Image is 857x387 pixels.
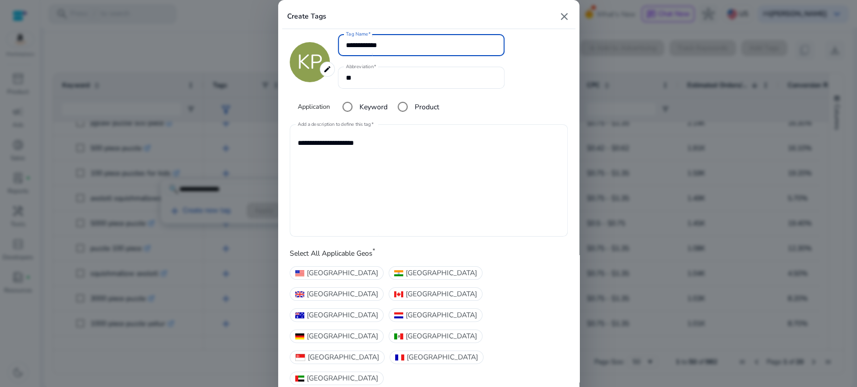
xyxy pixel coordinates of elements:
span: [GEOGRAPHIC_DATA] [406,289,477,299]
span: [GEOGRAPHIC_DATA] [307,268,378,278]
span: [GEOGRAPHIC_DATA] [307,373,378,383]
label: Product [413,102,439,112]
label: Keyword [357,102,388,112]
span: [GEOGRAPHIC_DATA] [308,352,379,362]
mat-icon: edit [320,62,335,77]
mat-label: Add a description to define this tag [298,121,371,128]
mat-label: Application [298,102,330,112]
span: [GEOGRAPHIC_DATA] [307,289,378,299]
label: Select All Applicable Geos [290,249,375,261]
span: [GEOGRAPHIC_DATA] [307,310,378,320]
mat-icon: close [558,11,570,23]
span: [GEOGRAPHIC_DATA] [406,331,477,341]
span: [GEOGRAPHIC_DATA] [406,268,477,278]
span: KP [297,47,322,77]
mat-label: Abbreviation [346,64,374,71]
h5: Create Tags [287,13,326,21]
span: [GEOGRAPHIC_DATA] [407,352,478,362]
span: [GEOGRAPHIC_DATA] [307,331,378,341]
span: [GEOGRAPHIC_DATA] [406,310,477,320]
mat-label: Tag Name [346,31,368,38]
